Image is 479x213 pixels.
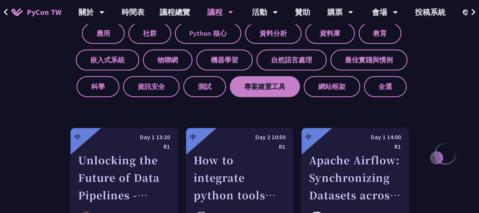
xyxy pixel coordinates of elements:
img: Locale Icon [463,10,470,15]
label: 資料庫 [305,23,355,44]
div: Apache Airflow: Synchronizing Datasets across Multiple instances [309,151,401,204]
div: R1 [194,142,285,151]
label: 教育 [359,23,401,44]
label: 資訊安全 [123,76,179,97]
div: How to integrate python tools with Apache Iceberg to build ETLT pipeline on Shift-Left Architecture [194,151,285,204]
label: 全選 [364,76,407,97]
label: 物聯網 [143,49,192,70]
span: PyCon TW [27,6,61,18]
div: 中 [190,132,196,141]
label: 應用 [82,23,125,44]
label: 科學 [77,76,119,97]
label: 最佳實踐與慣例 [330,49,407,70]
label: Python 核心 [175,23,241,44]
div: R1 [78,142,170,151]
div: Unlocking the Future of Data Pipelines - Apache Airflow 3 [78,151,170,204]
div: 中 [74,132,80,141]
a: PyCon TW [4,3,69,22]
label: 嵌入式系統 [76,49,139,70]
div: Day 1 13:20 [78,132,170,142]
div: 中 [305,132,311,141]
div: R1 [309,142,401,151]
label: 自然語言處理 [256,49,327,70]
div: Day 2 10:50 [194,132,285,142]
div: Day 1 14:00 [309,132,401,142]
label: 專案建置工具 [230,76,300,97]
label: 社群 [128,23,171,44]
img: Home icon of PyCon TW 2025 [11,8,23,16]
label: 網站框架 [304,76,360,97]
label: 資料分析 [245,23,301,44]
label: 測試 [183,76,226,97]
label: 機器學習 [196,49,253,70]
